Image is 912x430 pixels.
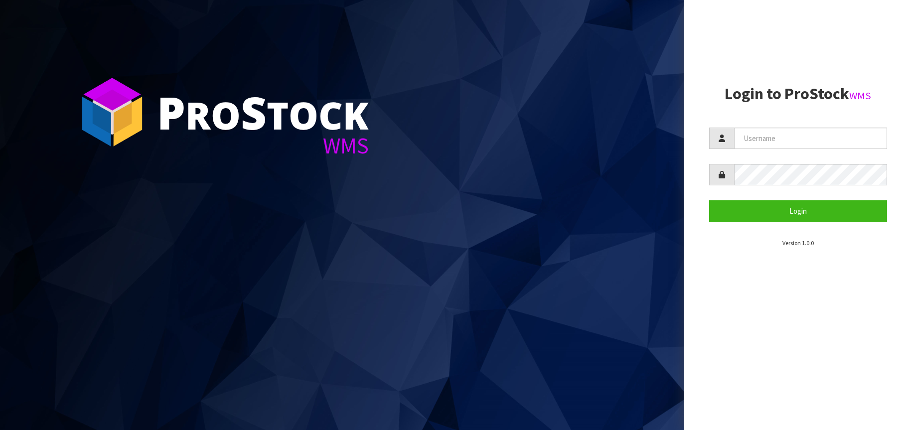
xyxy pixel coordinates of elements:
img: ProStock Cube [75,75,150,149]
div: ro tock [157,90,369,135]
small: Version 1.0.0 [782,239,814,247]
span: S [241,82,267,143]
span: P [157,82,185,143]
div: WMS [157,135,369,157]
small: WMS [849,89,871,102]
input: Username [734,128,888,149]
h2: Login to ProStock [709,85,888,103]
button: Login [709,200,888,222]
